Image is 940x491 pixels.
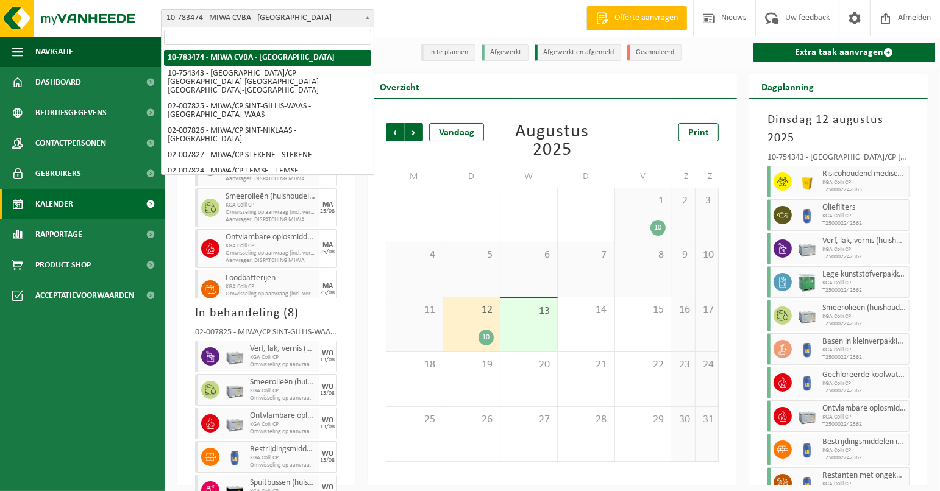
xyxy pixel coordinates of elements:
[393,303,436,317] span: 11
[798,440,816,459] img: PB-OT-0120-HPE-00-02
[164,123,371,147] li: 02-007826 - MIWA/CP SINT-NIKLAAS - [GEOGRAPHIC_DATA]
[226,414,244,433] img: PB-LB-0680-HPE-GY-11
[226,242,316,250] span: KGA Colli CP
[621,358,666,372] span: 22
[250,445,316,454] span: Bestrijdingsmiddelen inclusief schimmelwerende beschermingsmiddelen (huishoudelijk)
[322,283,333,290] div: MA
[162,10,374,27] span: 10-783474 - MIWA CVBA - SINT-NIKLAAS
[507,249,551,262] span: 6
[678,123,719,141] a: Print
[164,50,371,66] li: 10-783474 - MIWA CVBA - [GEOGRAPHIC_DATA]
[498,123,607,160] div: Augustus 2025
[678,303,689,317] span: 16
[627,44,682,61] li: Geannuleerd
[321,290,335,296] div: 25/08
[250,395,316,402] span: Omwisseling op aanvraag (incl. verwerking)
[500,166,558,188] td: W
[443,166,500,188] td: D
[35,280,134,311] span: Acceptatievoorwaarden
[226,347,244,366] img: PB-LB-0680-HPE-GY-11
[822,347,906,354] span: KGA Colli CP
[405,123,423,141] span: Volgende
[226,448,244,466] img: PB-OT-0120-HPE-00-02
[322,383,333,390] div: WO
[822,280,906,287] span: KGA Colli CP
[798,172,816,191] img: LP-SB-00050-HPE-22
[678,413,689,426] span: 30
[250,344,316,354] span: Verf, lak, vernis (huishoudelijk)
[288,307,294,319] span: 8
[226,216,316,224] span: Aanvrager: DISPATCHING MIWA
[702,303,712,317] span: 17
[393,249,436,262] span: 4
[822,370,906,380] span: Gechloreerde koolwaterstoffen(huishoudelijk)
[749,74,826,98] h2: Dagplanning
[35,97,107,128] span: Bedrijfsgegevens
[226,257,316,264] span: Aanvrager: DISPATCHING MIWA
[226,381,244,399] img: PB-LB-0680-HPE-GY-11
[482,44,529,61] li: Afgewerkt
[535,44,621,61] li: Afgewerkt en afgemeld
[822,354,906,361] span: T250002242362
[250,411,316,421] span: Ontvlambare oplosmiddelen (huishoudelijk)
[586,6,687,30] a: Offerte aanvragen
[822,404,906,414] span: Ontvlambare oplosmiddelen (huishoudelijk)
[250,354,316,361] span: KGA Colli CP
[226,233,316,242] span: Ontvlambare oplosmiddelen (huishoudelijk)
[621,303,666,317] span: 15
[558,166,615,188] td: D
[564,303,608,317] span: 14
[250,361,316,369] span: Omwisseling op aanvraag (incl. verwerking)
[822,337,906,347] span: Basen in kleinverpakking (huishoudelijk)
[822,253,906,261] span: T250002242362
[322,201,333,208] div: MA
[322,242,333,249] div: MA
[226,202,316,209] span: KGA Colli CP
[226,192,316,202] span: Smeerolieën (huishoudelijk, kleinverpakking)
[702,194,712,208] span: 3
[322,450,333,457] div: WO
[650,220,666,236] div: 10
[798,206,816,224] img: PB-OT-0120-HPE-00-02
[822,481,906,488] span: KGA Colli CP
[822,270,906,280] span: Lege kunststofverpakkingen niet recycleerbaar
[822,236,906,246] span: Verf, lak, vernis (huishoudelijk)
[822,437,906,447] span: Bestrijdingsmiddelen inclusief schimmelwerende beschermingsmiddelen (huishoudelijk)
[507,358,551,372] span: 20
[386,123,404,141] span: Vorige
[798,272,816,292] img: PB-HB-1400-HPE-GN-11
[250,387,316,395] span: KGA Colli CP
[822,454,906,462] span: T250002242362
[822,287,906,294] span: T250002242362
[564,358,608,372] span: 21
[322,350,333,357] div: WO
[696,166,719,188] td: Z
[321,390,335,397] div: 13/08
[322,484,333,491] div: WO
[767,111,910,147] h3: Dinsdag 12 augustus 2025
[822,179,906,186] span: KGA Colli CP
[621,413,666,426] span: 29
[621,249,666,262] span: 8
[164,99,371,123] li: 02-007825 - MIWA/CP SINT-GILLIS-WAAS - [GEOGRAPHIC_DATA]-WAAS
[321,457,335,464] div: 13/08
[564,249,608,262] span: 7
[164,147,371,163] li: 02-007827 - MIWA/CP STEKENE - STEKENE
[798,340,816,358] img: PB-OT-0120-HPE-00-02
[35,128,106,158] span: Contactpersonen
[798,306,816,325] img: PB-LB-0680-HPE-GY-11
[195,328,337,341] div: 02-007825 - MIWA/CP SINT-GILLIS-WAAS - [GEOGRAPHIC_DATA]-WAAS
[822,414,906,421] span: KGA Colli CP
[678,249,689,262] span: 9
[321,249,335,255] div: 25/08
[226,291,316,298] span: Omwisseling op aanvraag (incl. verwerking)
[161,9,374,27] span: 10-783474 - MIWA CVBA - SINT-NIKLAAS
[507,413,551,426] span: 27
[449,303,494,317] span: 12
[164,66,371,99] li: 10-754343 - [GEOGRAPHIC_DATA]/CP [GEOGRAPHIC_DATA]-[GEOGRAPHIC_DATA] - [GEOGRAPHIC_DATA]-[GEOGRAP...
[35,189,73,219] span: Kalender
[507,305,551,318] span: 13
[822,220,906,227] span: T250002242362
[822,387,906,395] span: T250002242362
[35,158,81,189] span: Gebruikers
